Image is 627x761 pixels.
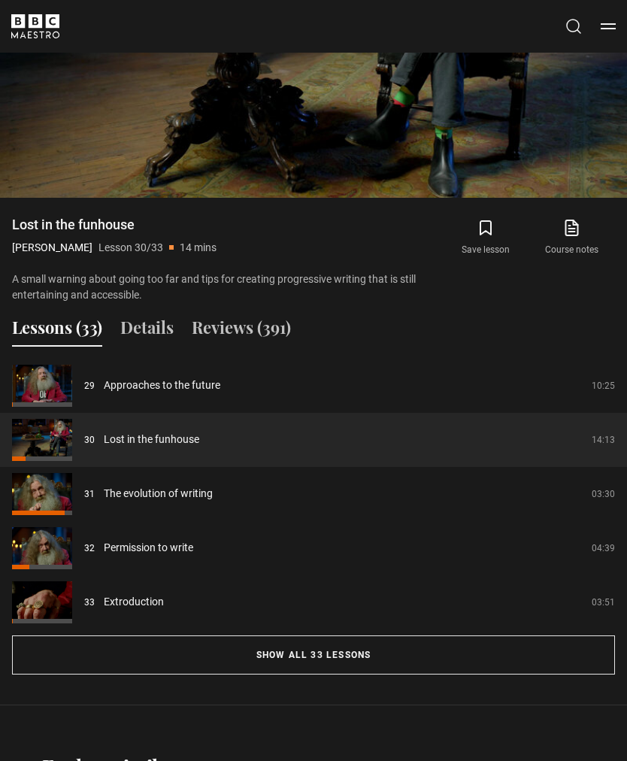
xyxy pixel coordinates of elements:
button: Toggle navigation [601,19,616,34]
button: Lessons (33) [12,315,102,347]
p: Lesson 30/33 [98,240,163,256]
a: Approaches to the future [104,377,220,393]
button: Reviews (391) [192,315,291,347]
p: [PERSON_NAME] [12,240,92,256]
button: Save lesson [443,216,529,259]
h1: Lost in the funhouse [12,216,217,234]
button: Details [120,315,174,347]
svg: BBC Maestro [11,14,59,38]
p: A small warning about going too far and tips for creating progressive writing that is still enter... [12,271,431,303]
p: 14 mins [180,240,217,256]
a: Permission to write [104,540,193,556]
a: Extroduction [104,594,164,610]
a: Course notes [529,216,615,259]
button: Show all 33 lessons [12,635,615,675]
a: The evolution of writing [104,486,213,502]
a: Lost in the funhouse [104,432,199,447]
